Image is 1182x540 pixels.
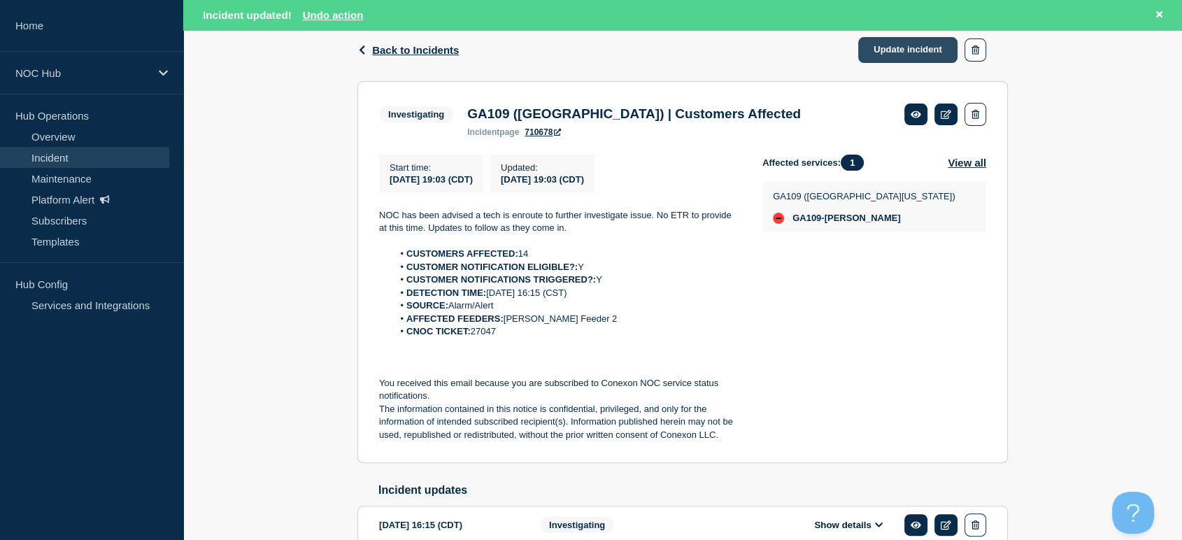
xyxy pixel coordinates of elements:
p: GA109 ([GEOGRAPHIC_DATA][US_STATE]) [773,191,955,201]
p: Start time : [390,162,473,173]
li: 27047 [393,325,741,338]
span: Affected services: [762,155,871,171]
p: Updated : [501,162,584,173]
a: Update incident [858,37,957,63]
li: Alarm/Alert [393,299,741,312]
li: Y [393,261,741,273]
span: [DATE] 19:03 (CDT) [390,174,473,185]
button: Show details [810,519,887,531]
p: page [467,127,519,137]
button: Back to Incidents [357,44,459,56]
strong: CUSTOMERS AFFECTED: [406,248,518,259]
p: The information contained in this notice is confidential, privileged, and only for the informatio... [379,403,740,441]
a: 710678 [525,127,561,137]
span: Investigating [540,517,614,533]
button: Undo action [303,9,364,21]
li: [PERSON_NAME] Feeder 2 [393,313,741,325]
span: 1 [841,155,864,171]
div: [DATE] 16:15 (CDT) [379,513,519,537]
h2: Incident updates [378,484,1008,497]
li: 14 [393,248,741,260]
li: Y [393,273,741,286]
span: Back to Incidents [372,44,459,56]
h3: GA109 ([GEOGRAPHIC_DATA]) | Customers Affected [467,106,801,122]
strong: CUSTOMER NOTIFICATIONS TRIGGERED?: [406,274,596,285]
p: NOC Hub [15,67,150,79]
strong: AFFECTED FEEDERS: [406,313,504,324]
iframe: Help Scout Beacon - Open [1112,492,1154,534]
strong: SOURCE: [406,300,448,311]
div: [DATE] 19:03 (CDT) [501,173,584,185]
li: [DATE] 16:15 (CST) [393,287,741,299]
div: down [773,213,784,224]
span: GA109-[PERSON_NAME] [792,213,901,224]
span: incident [467,127,499,137]
strong: CNOC TICKET: [406,326,471,336]
span: Investigating [379,106,453,122]
p: You received this email because you are subscribed to Conexon NOC service status notifications. [379,377,740,403]
button: View all [948,155,986,171]
strong: DETECTION TIME: [406,287,486,298]
span: Incident updated! [203,9,292,21]
strong: CUSTOMER NOTIFICATION ELIGIBLE?: [406,262,578,272]
p: NOC has been advised a tech is enroute to further investigate issue. No ETR to provide at this ti... [379,209,740,235]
